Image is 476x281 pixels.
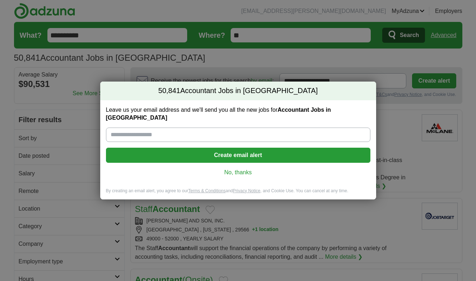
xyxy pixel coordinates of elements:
a: Privacy Notice [233,188,260,193]
span: 50,841 [158,86,180,96]
strong: Accountant Jobs in [GEOGRAPHIC_DATA] [106,107,331,121]
h2: Accountant Jobs in [GEOGRAPHIC_DATA] [100,82,376,100]
label: Leave us your email address and we'll send you all the new jobs for [106,106,370,122]
a: Terms & Conditions [188,188,226,193]
button: Create email alert [106,148,370,163]
div: By creating an email alert, you agree to our and , and Cookie Use. You can cancel at any time. [100,188,376,200]
a: No, thanks [112,169,365,176]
